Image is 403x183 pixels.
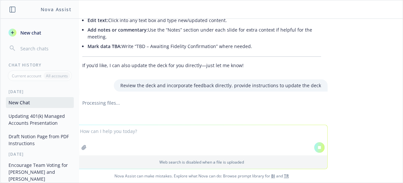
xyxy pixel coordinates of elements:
[6,131,74,149] button: Draft Notion Page from PDF Instructions
[19,44,71,53] input: Search chats
[88,43,122,49] span: Mark data TBA:
[271,173,275,179] a: BI
[3,169,400,183] span: Nova Assist can make mistakes. Explore what Nova can do: Browse prompt library for and
[88,15,321,25] li: Click into any text box and type new/updated content.
[80,159,323,165] p: Web search is disabled when a file is uploaded
[82,62,321,69] p: If you’d like, I can also update the deck for you directly—just let me know!
[1,62,79,68] div: Chat History
[41,6,71,13] h1: Nova Assist
[88,25,321,41] li: Use the “Notes” section under each slide for extra context if helpful for the meeting.
[76,99,328,106] div: Processing files...
[88,27,148,33] span: Add notes or commentary:
[6,27,74,39] button: New chat
[19,29,41,36] span: New chat
[120,82,321,89] p: Review the deck and incorporate feedback directly. provide instructions to update the deck
[1,89,79,94] div: [DATE]
[88,41,321,51] li: Write “TBD – Awaiting Fidelity Confirmation” where needed.
[12,73,41,79] p: Current account
[6,111,74,128] button: Updating 401(k) Managed Accounts Presentation
[284,173,289,179] a: TR
[6,97,74,108] button: New Chat
[1,151,79,157] div: [DATE]
[46,73,68,79] p: All accounts
[88,17,108,23] span: Edit text:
